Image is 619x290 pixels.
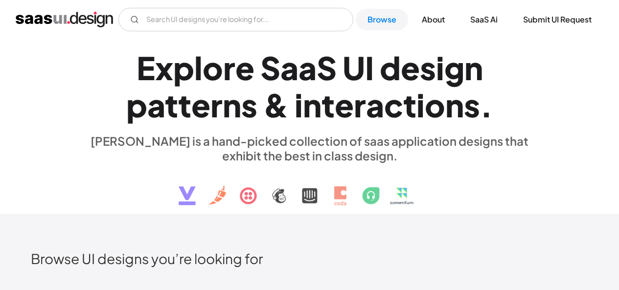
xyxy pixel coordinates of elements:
a: Browse [356,9,408,30]
h2: Browse UI designs you’re looking for [31,250,588,267]
h1: Explore SaaS UI design patterns & interactions. [85,49,535,124]
a: SaaS Ai [459,9,509,30]
a: About [410,9,457,30]
div: [PERSON_NAME] is a hand-picked collection of saas application designs that exhibit the best in cl... [85,134,535,163]
a: Submit UI Request [511,9,603,30]
img: text, icon, saas logo [161,163,458,214]
input: Search UI designs you're looking for... [118,8,353,31]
